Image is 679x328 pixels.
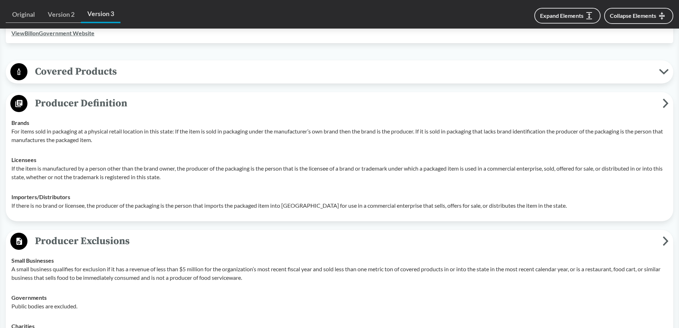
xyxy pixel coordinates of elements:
strong: Licensees [11,156,36,163]
strong: Governments [11,294,47,301]
p: Public bodies are excluded. [11,302,668,311]
span: Covered Products [27,64,659,80]
p: If there is no brand or licensee, the producer of the packaging is the person that imports the pa... [11,201,668,210]
a: Version 2 [41,6,81,23]
button: Covered Products [8,63,671,81]
strong: Small Businesses [11,257,54,264]
a: Original [6,6,41,23]
span: Producer Exclusions [27,233,663,249]
strong: Importers/​Distributors [11,193,70,200]
p: For items sold in packaging at a physical retail location in this state: If the item is sold in p... [11,127,668,144]
a: ViewBillonGovernment Website [11,30,94,36]
button: Expand Elements [534,8,601,24]
a: Version 3 [81,6,120,23]
button: Producer Definition [8,95,671,113]
span: Producer Definition [27,95,663,111]
button: Collapse Elements [604,8,673,24]
strong: Brands [11,119,29,126]
p: If the item is manufactured by a person other than the brand owner, the producer of the packaging... [11,164,668,181]
button: Producer Exclusions [8,232,671,251]
p: A small business qualifies for exclusion if it has a revenue of less than $5 million for the orga... [11,265,668,282]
